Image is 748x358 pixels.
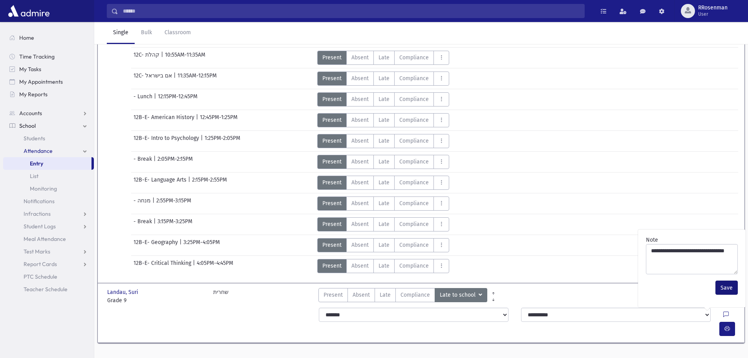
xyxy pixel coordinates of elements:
span: Compliance [399,116,429,124]
span: 2:55PM-3:15PM [156,196,191,211]
span: 12C- אם בישראל [134,72,174,86]
span: Absent [351,220,369,228]
span: Student Logs [24,223,56,230]
span: Present [322,137,342,145]
span: 12B-E- Intro to Psychology [134,134,201,148]
a: School [3,119,94,132]
a: Report Cards [3,258,94,270]
span: 12B-E- American History [134,113,196,127]
span: 3:25PM-4:05PM [183,238,220,252]
span: Compliance [399,137,429,145]
div: AttTypes [317,72,449,86]
span: 12:45PM-1:25PM [200,113,238,127]
span: Late [379,241,390,249]
span: - Lunch [134,92,154,106]
span: My Appointments [19,78,63,85]
span: Report Cards [24,261,57,268]
span: Absent [351,137,369,145]
div: שחרית [213,288,229,305]
span: Teacher Schedule [24,286,68,293]
span: Late [379,53,390,62]
span: Present [324,291,343,299]
span: | [201,134,205,148]
span: 12B-E- Critical Thinking [134,259,193,273]
span: Late [379,262,390,270]
span: Absent [351,262,369,270]
span: Entry [30,160,43,167]
input: Search [118,4,584,18]
span: Late [379,220,390,228]
span: Compliance [399,95,429,103]
span: Absent [351,116,369,124]
div: AttTypes [318,288,487,305]
a: PTC Schedule [3,270,94,283]
span: Present [322,241,342,249]
span: Notifications [24,198,55,205]
span: Accounts [19,110,42,117]
button: Save [715,281,738,295]
span: Monitoring [30,185,57,192]
a: Single [107,22,135,44]
span: 12B-E- Language Arts [134,176,188,190]
a: My Reports [3,88,94,101]
span: 12B-E- Geography [134,238,179,252]
div: AttTypes [317,196,449,211]
span: Absent [351,241,369,249]
span: Absent [351,178,369,187]
span: Attendance [24,147,53,154]
a: My Appointments [3,75,94,88]
span: Compliance [399,199,429,207]
div: AttTypes [317,134,449,148]
label: Note [646,236,658,244]
span: Present [322,199,342,207]
a: Notifications [3,195,94,207]
span: Absent [351,95,369,103]
div: AttTypes [317,51,449,65]
span: | [161,51,165,65]
span: Late [379,137,390,145]
span: 2:05PM-2:15PM [157,155,193,169]
span: PTC Schedule [24,273,57,280]
span: 4:05PM-4:45PM [197,259,233,273]
span: My Reports [19,91,48,98]
a: Meal Attendance [3,233,94,245]
a: Infractions [3,207,94,220]
span: Late [379,178,390,187]
span: Late [380,291,391,299]
span: | [154,155,157,169]
a: Entry [3,157,91,170]
span: Late to school [440,291,477,299]
a: Bulk [135,22,158,44]
span: | [193,259,197,273]
a: Accounts [3,107,94,119]
span: Absent [351,158,369,166]
div: AttTypes [317,155,449,169]
div: AttTypes [317,238,449,252]
a: My Tasks [3,63,94,75]
span: Compliance [399,262,429,270]
span: Time Tracking [19,53,55,60]
a: Students [3,132,94,145]
span: RRosenman [698,5,728,11]
span: | [154,217,157,231]
span: 12:15PM-12:45PM [158,92,198,106]
span: Compliance [399,178,429,187]
div: AttTypes [317,113,449,127]
span: Late [379,74,390,83]
span: User [698,11,728,17]
a: Home [3,31,94,44]
span: Compliance [399,241,429,249]
span: | [188,176,192,190]
span: Test Marks [24,248,50,255]
span: Absent [353,291,370,299]
span: Compliance [399,158,429,166]
a: Monitoring [3,182,94,195]
span: - מנחה [134,196,152,211]
span: Present [322,116,342,124]
a: Student Logs [3,220,94,233]
span: | [179,238,183,252]
span: Students [24,135,45,142]
span: Home [19,34,34,41]
span: Compliance [399,53,429,62]
span: Present [322,74,342,83]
